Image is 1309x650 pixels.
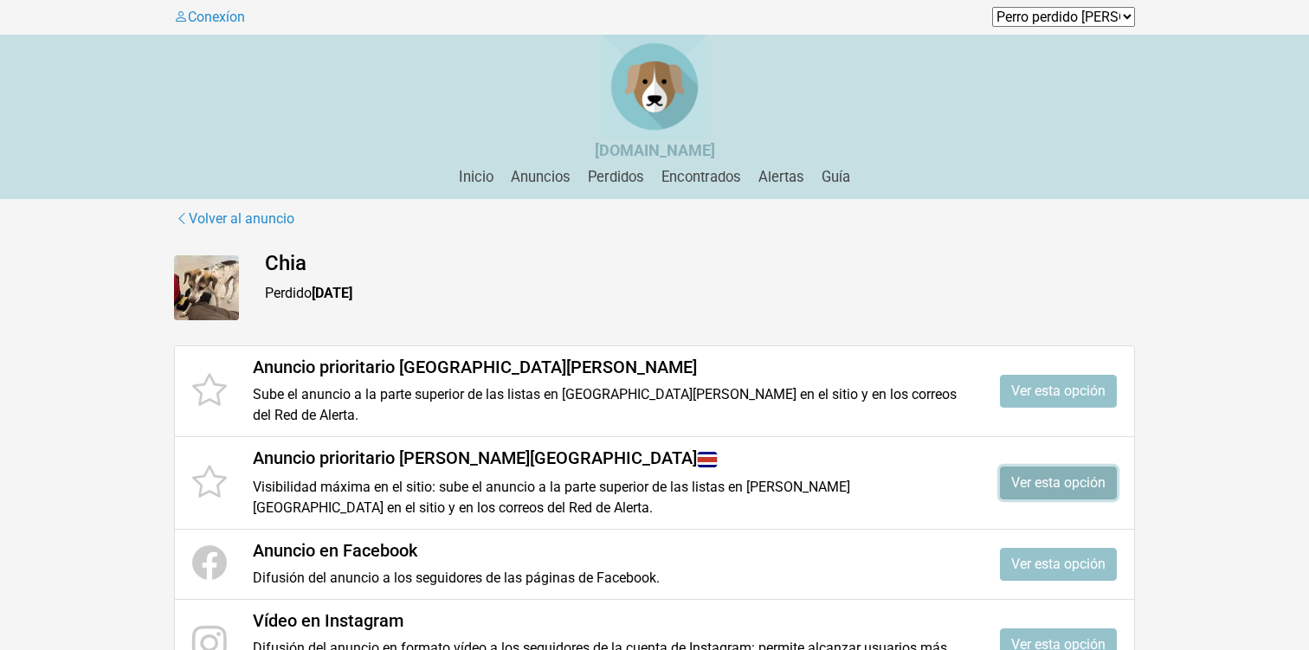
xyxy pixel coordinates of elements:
p: Sube el anuncio a la parte superior de las listas en [GEOGRAPHIC_DATA][PERSON_NAME] en el sitio y... [253,384,974,426]
a: Inicio [452,169,500,185]
a: Ver esta opción [1000,548,1117,581]
a: [DOMAIN_NAME] [595,143,715,159]
h4: Anuncio prioritario [GEOGRAPHIC_DATA][PERSON_NAME] [253,357,974,377]
a: Encontrados [654,169,748,185]
img: Costa Rica [697,449,718,470]
p: Difusión del anuncio a los seguidores de las páginas de Facebook. [253,568,974,589]
h4: Anuncio prioritario [PERSON_NAME][GEOGRAPHIC_DATA] [253,447,974,470]
a: Ver esta opción [1000,375,1117,408]
strong: [DOMAIN_NAME] [595,141,715,159]
a: Alertas [751,169,811,185]
h4: Anuncio en Facebook [253,540,974,561]
a: Perdidos [581,169,651,185]
a: Anuncios [504,169,577,185]
img: Perro Perdido Costa Rica [603,35,706,138]
a: Volver al anuncio [174,208,295,230]
h4: Chia [265,251,1135,276]
p: Perdido [265,283,1135,304]
a: Ver esta opción [1000,467,1117,499]
a: Guía [815,169,857,185]
p: Visibilidad máxima en el sitio: sube el anuncio a la parte superior de las listas en [PERSON_NAME... [253,477,974,518]
strong: [DATE] [312,285,352,301]
h4: Vídeo en Instagram [253,610,974,631]
a: Conexíon [174,9,245,25]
